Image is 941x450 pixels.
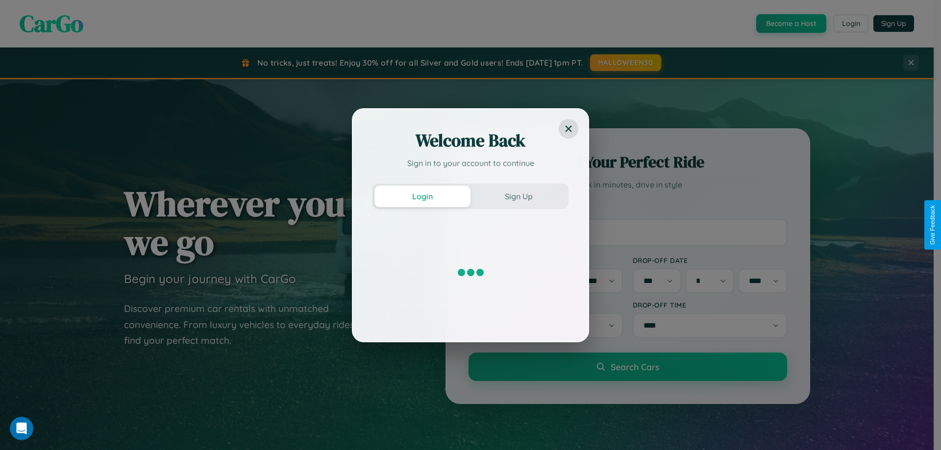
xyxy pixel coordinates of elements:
h2: Welcome Back [372,129,569,152]
p: Sign in to your account to continue [372,157,569,169]
div: Give Feedback [929,205,936,245]
button: Login [374,186,470,207]
iframe: Intercom live chat [10,417,33,440]
button: Sign Up [470,186,567,207]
